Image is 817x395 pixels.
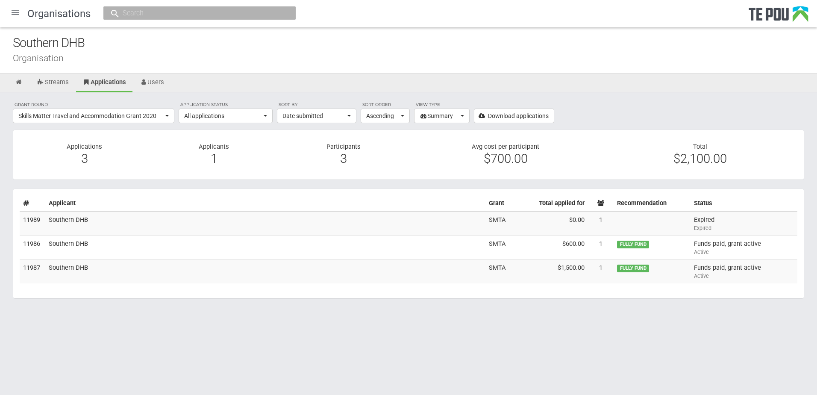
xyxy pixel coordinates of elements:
button: Ascending [361,109,410,123]
div: Active [694,272,794,280]
td: Southern DHB [45,236,485,259]
div: Total [603,143,797,163]
td: SMTA [485,236,511,259]
div: Applicants [149,143,279,167]
div: 3 [285,155,402,162]
label: Application status [179,101,273,109]
th: Grant [485,195,511,212]
a: Users [133,74,171,92]
td: $0.00 [511,212,588,236]
td: $1,500.00 [511,259,588,283]
td: 11986 [20,236,45,259]
th: Status [691,195,797,212]
th: Recommendation [614,195,691,212]
td: SMTA [485,259,511,283]
label: Sort order [361,101,410,109]
td: Funds paid, grant active [691,236,797,259]
button: Skills Matter Travel and Accommodation Grant 2020 [13,109,174,123]
td: 11989 [20,212,45,236]
span: FULLY FUND [617,241,649,248]
button: Summary [414,109,470,123]
td: Southern DHB [45,212,485,236]
div: 3 [26,155,143,162]
span: Summary [420,112,458,120]
div: Active [694,248,794,256]
span: All applications [184,112,262,120]
td: 11987 [20,259,45,283]
a: Streams [30,74,75,92]
div: Avg cost per participant [408,143,603,167]
div: Applications [20,143,149,167]
td: 1 [588,212,614,236]
td: Funds paid, grant active [691,259,797,283]
div: 1 [156,155,272,162]
label: View type [414,101,470,109]
div: Organisation [13,53,817,62]
span: Date submitted [282,112,345,120]
a: Applications [76,74,132,92]
td: 1 [588,259,614,283]
label: Sort by [277,101,356,109]
td: Expired [691,212,797,236]
span: FULLY FUND [617,265,649,272]
label: Grant round [13,101,174,109]
a: Download applications [474,109,554,123]
div: Participants [279,143,408,167]
th: Applicant [45,195,485,212]
div: $2,100.00 [609,155,791,162]
td: Southern DHB [45,259,485,283]
div: Southern DHB [13,34,817,52]
th: Total applied for [511,195,588,212]
button: Date submitted [277,109,356,123]
td: $600.00 [511,236,588,259]
td: 1 [588,236,614,259]
td: SMTA [485,212,511,236]
div: $700.00 [415,155,597,162]
input: Search [120,9,270,18]
button: All applications [179,109,273,123]
span: Skills Matter Travel and Accommodation Grant 2020 [18,112,163,120]
div: Expired [694,224,794,232]
span: Ascending [366,112,399,120]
